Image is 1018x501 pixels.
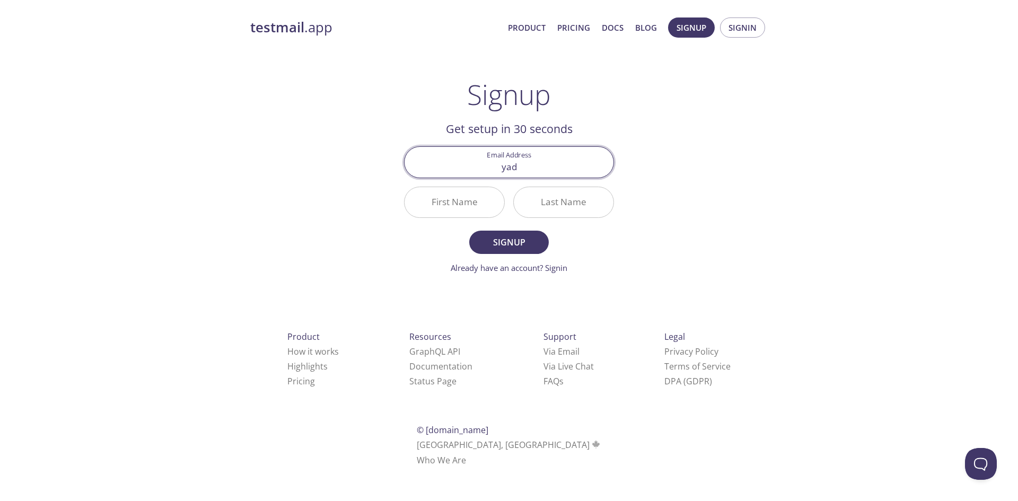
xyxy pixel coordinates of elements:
[481,235,537,250] span: Signup
[287,375,315,387] a: Pricing
[287,331,320,342] span: Product
[543,331,576,342] span: Support
[543,361,594,372] a: Via Live Chat
[409,346,460,357] a: GraphQL API
[250,18,304,37] strong: testmail
[602,21,624,34] a: Docs
[417,454,466,466] a: Who We Are
[557,21,590,34] a: Pricing
[635,21,657,34] a: Blog
[409,361,472,372] a: Documentation
[287,346,339,357] a: How it works
[508,21,546,34] a: Product
[664,331,685,342] span: Legal
[543,346,580,357] a: Via Email
[965,448,997,480] iframe: Help Scout Beacon - Open
[467,78,551,110] h1: Signup
[250,19,499,37] a: testmail.app
[720,17,765,38] button: Signin
[664,361,731,372] a: Terms of Service
[417,439,602,451] span: [GEOGRAPHIC_DATA], [GEOGRAPHIC_DATA]
[543,375,564,387] a: FAQ
[664,375,712,387] a: DPA (GDPR)
[417,424,488,436] span: © [DOMAIN_NAME]
[409,375,457,387] a: Status Page
[409,331,451,342] span: Resources
[664,346,718,357] a: Privacy Policy
[404,120,614,138] h2: Get setup in 30 seconds
[451,262,567,273] a: Already have an account? Signin
[668,17,715,38] button: Signup
[729,21,757,34] span: Signin
[469,231,549,254] button: Signup
[677,21,706,34] span: Signup
[559,375,564,387] span: s
[287,361,328,372] a: Highlights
